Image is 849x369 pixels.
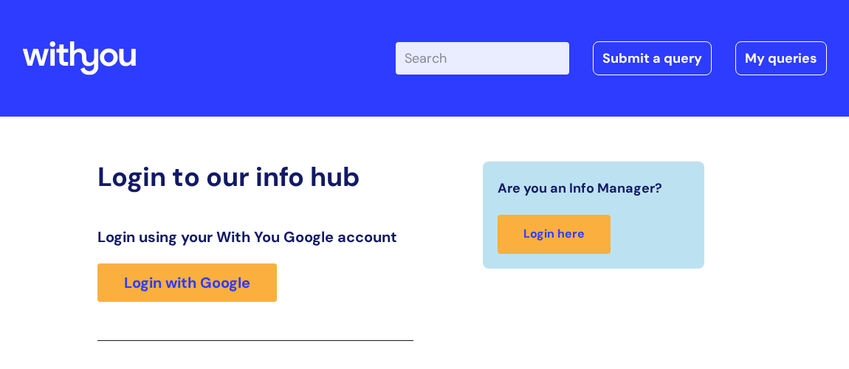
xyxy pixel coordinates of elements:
[593,41,712,75] a: Submit a query
[498,215,611,254] a: Login here
[97,161,413,193] h2: Login to our info hub
[735,41,827,75] a: My queries
[97,263,277,302] a: Login with Google
[396,42,569,75] input: Search
[97,228,413,246] h3: Login using your With You Google account
[498,176,662,200] span: Are you an Info Manager?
